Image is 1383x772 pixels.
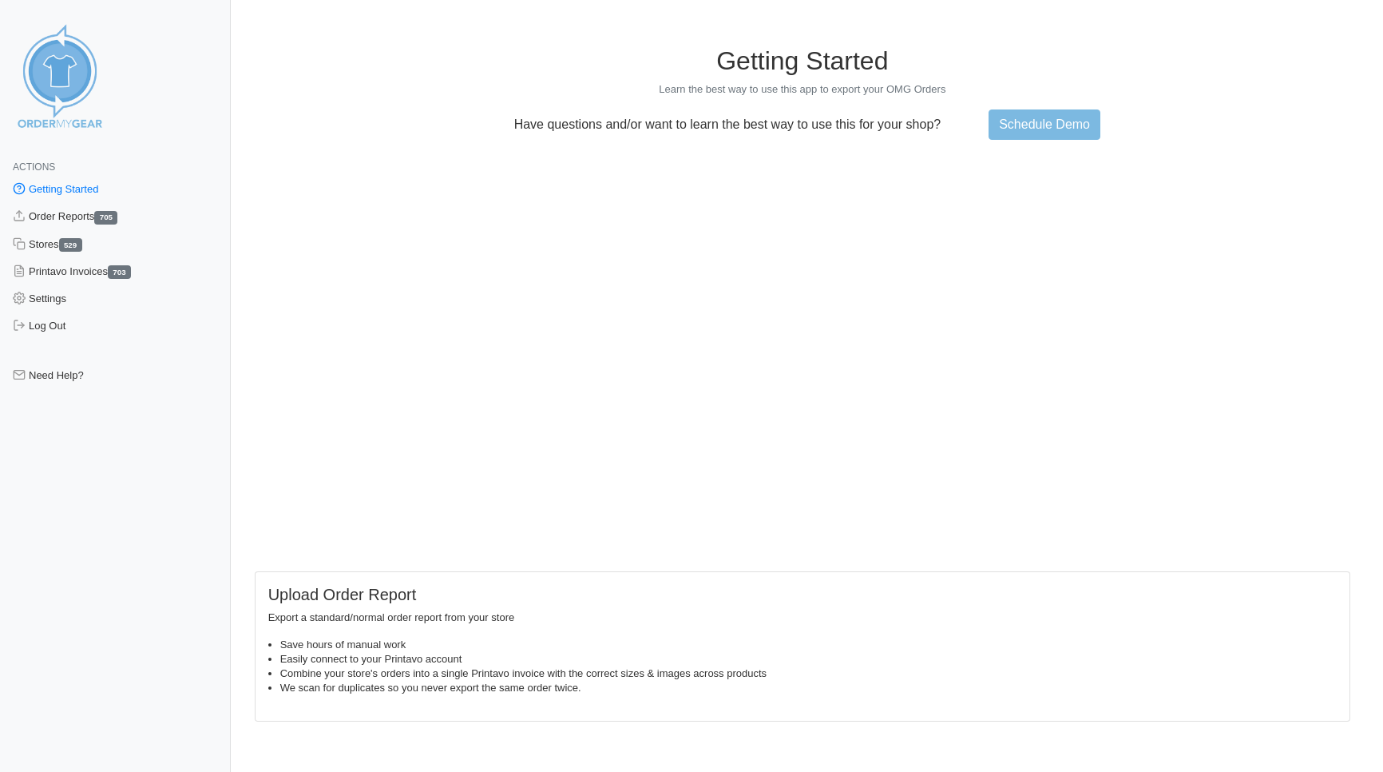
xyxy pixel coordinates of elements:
[13,161,55,173] span: Actions
[255,46,1350,76] h1: Getting Started
[989,109,1100,140] a: Schedule Demo
[268,585,1337,604] h5: Upload Order Report
[505,117,951,132] p: Have questions and/or want to learn the best way to use this for your shop?
[108,265,131,279] span: 703
[59,238,82,252] span: 529
[280,667,1337,681] li: Combine your store's orders into a single Printavo invoice with the correct sizes & images across...
[94,211,117,225] span: 705
[280,681,1337,695] li: We scan for duplicates so you never export the same order twice.
[268,611,1337,625] p: Export a standard/normal order report from your store
[255,82,1350,97] p: Learn the best way to use this app to export your OMG Orders
[280,652,1337,667] li: Easily connect to your Printavo account
[280,638,1337,652] li: Save hours of manual work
